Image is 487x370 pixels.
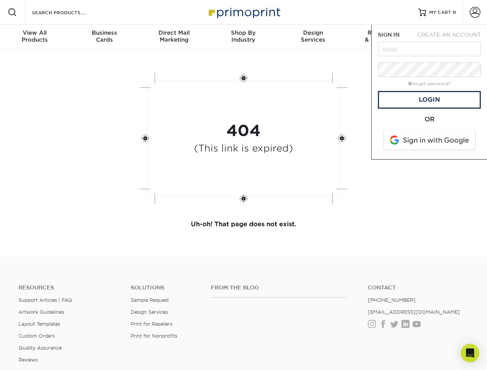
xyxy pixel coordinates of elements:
a: Artwork Guidelines [19,309,64,315]
input: SEARCH PRODUCTS..... [31,8,106,17]
div: Marketing [139,29,209,43]
img: Primoprint [205,4,282,20]
div: Services [278,29,348,43]
span: CREATE AN ACCOUNT [417,32,481,38]
a: Print for Nonprofits [131,333,177,339]
span: 0 [453,10,456,15]
span: Direct Mail [139,29,209,36]
span: Design [278,29,348,36]
h4: (This link is expired) [194,143,293,154]
iframe: Google Customer Reviews [2,346,66,367]
a: Quality Assurance [19,345,62,351]
a: Support Articles | FAQ [19,297,72,303]
a: Custom Orders [19,333,55,339]
strong: Uh-oh! That page does not exist. [191,220,297,228]
span: Business [69,29,139,36]
div: Industry [209,29,278,43]
span: MY CART [429,9,451,16]
div: OR [378,115,481,124]
a: DesignServices [278,25,348,49]
strong: 404 [226,121,261,140]
span: SIGN IN [378,32,399,38]
a: [EMAIL_ADDRESS][DOMAIN_NAME] [368,309,460,315]
input: Email [378,42,481,56]
a: Direct MailMarketing [139,25,209,49]
a: [PHONE_NUMBER] [368,297,416,303]
a: Print for Resellers [131,321,172,327]
a: Shop ByIndustry [209,25,278,49]
a: forgot password? [408,81,450,86]
h4: From the Blog [211,284,347,291]
a: Design Services [131,309,168,315]
div: Open Intercom Messenger [461,344,479,362]
span: Shop By [209,29,278,36]
a: Resources& Templates [348,25,417,49]
h4: Resources [19,284,119,291]
span: Resources [348,29,417,36]
div: & Templates [348,29,417,43]
a: Sample Request [131,297,169,303]
a: Contact [368,284,468,291]
a: Layout Templates [19,321,60,327]
h4: Solutions [131,284,199,291]
a: BusinessCards [69,25,139,49]
a: Login [378,91,481,109]
div: Cards [69,29,139,43]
